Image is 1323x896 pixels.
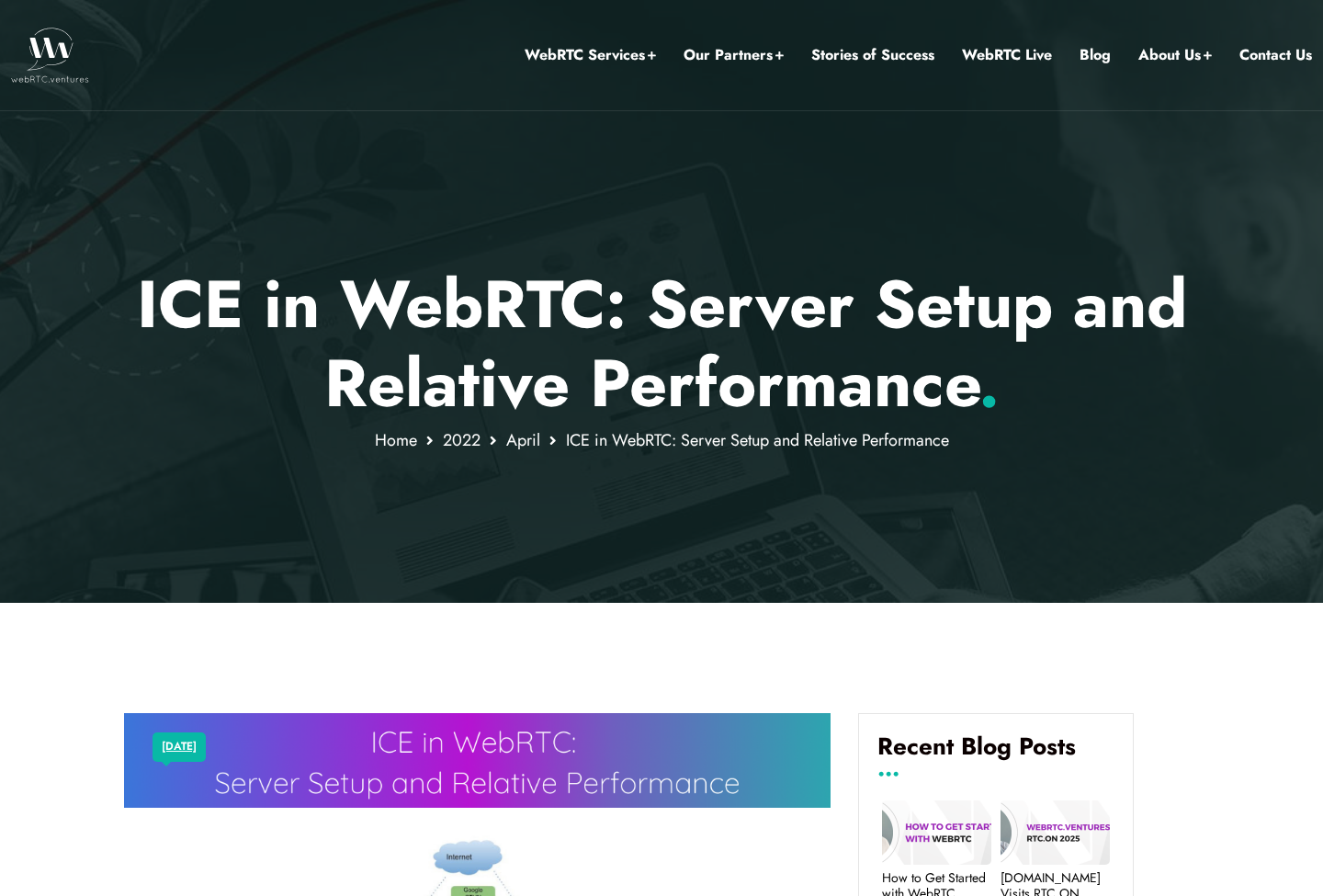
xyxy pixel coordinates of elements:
[962,43,1052,67] a: WebRTC Live
[443,428,481,452] a: 2022
[506,428,540,452] a: April
[162,735,197,759] a: [DATE]
[124,265,1200,424] p: ICE in WebRTC: Server Setup and Relative Performance
[877,732,1114,775] h4: Recent Blog Posts
[978,335,1000,431] span: .
[1138,43,1212,67] a: About Us
[375,428,417,452] a: Home
[1239,43,1312,67] a: Contact Us
[684,43,784,67] a: Our Partners
[811,43,934,67] a: Stories of Success
[1080,43,1111,67] a: Blog
[566,428,949,452] span: ICE in WebRTC: Server Setup and Relative Performance
[11,28,89,83] img: WebRTC.ventures
[525,43,656,67] a: WebRTC Services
